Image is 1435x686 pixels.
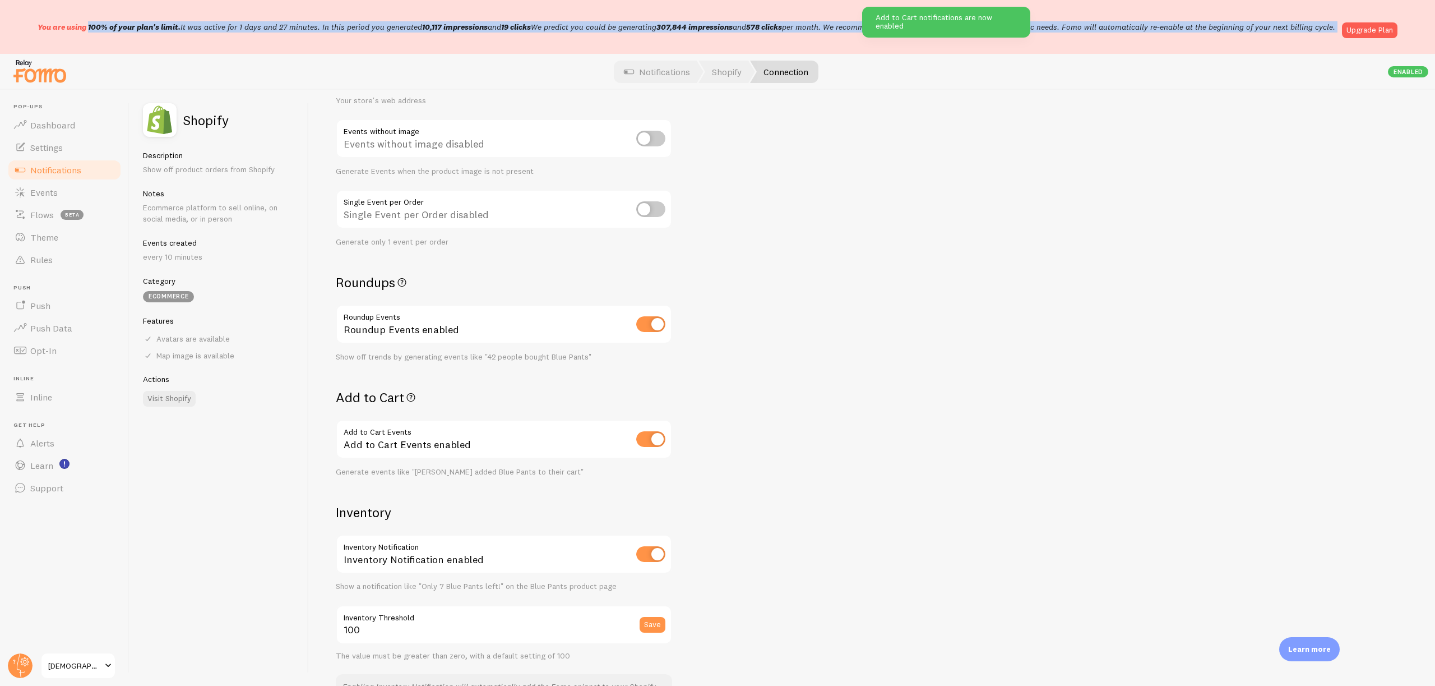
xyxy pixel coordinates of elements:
a: Settings [7,136,122,159]
div: Generate events like "[PERSON_NAME] added Blue Pants to their cart" [336,467,672,477]
span: and [422,22,531,32]
div: Add to Cart notifications are now enabled [862,7,1030,38]
a: Rules [7,248,122,271]
svg: <p>Watch New Feature Tutorials!</p> [59,459,70,469]
span: [DEMOGRAPHIC_DATA] Bricks [48,659,101,673]
h5: Category [143,276,295,286]
span: Flows [30,209,54,220]
a: Alerts [7,432,122,454]
b: 578 clicks [746,22,782,32]
span: Inline [13,375,122,383]
a: Inline [7,386,122,408]
span: and [656,22,782,32]
div: Map image is available [143,351,295,361]
span: Support [30,482,63,494]
a: Push [7,294,122,317]
a: Opt-In [7,339,122,362]
div: Single Event per Order disabled [336,190,672,231]
div: The value must be greater than zero, with a default setting of 100 [336,651,672,661]
p: Learn more [1288,644,1331,655]
span: Push Data [30,323,72,334]
div: eCommerce [143,291,194,302]
span: Notifications [30,164,81,176]
span: Push [13,284,122,292]
a: Support [7,477,122,499]
span: Theme [30,232,58,243]
a: Flows beta [7,204,122,226]
b: 10,117 impressions [422,22,488,32]
span: You are using 100% of your plan's limit. [38,22,180,32]
div: Show a notification like "Only 7 Blue Pants left!" on the Blue Pants product page [336,582,672,592]
h5: Events created [143,238,295,248]
img: fomo_icons_shopify.svg [143,103,177,137]
h2: Roundups [336,274,672,291]
a: Notifications [7,159,122,181]
h2: Shopify [183,113,229,127]
a: Push Data [7,317,122,339]
a: Upgrade Plan [1342,22,1397,38]
span: Rules [30,254,53,265]
label: Inventory Threshold [336,605,672,624]
div: Avatars are available [143,334,295,344]
span: Opt-In [30,345,57,356]
b: 19 clicks [501,22,531,32]
span: Inline [30,392,52,403]
p: It was active for 1 days and 27 minutes. In this period you generated We predict you could be gen... [38,21,1335,33]
span: Learn [30,460,53,471]
img: fomo-relay-logo-orange.svg [12,57,68,85]
div: Inventory Notification enabled [336,535,672,575]
div: Your store's web address [336,96,672,106]
span: Alerts [30,438,54,449]
a: [DEMOGRAPHIC_DATA] Bricks [40,652,116,679]
a: Dashboard [7,114,122,136]
a: Events [7,181,122,204]
span: beta [61,210,84,220]
h5: Notes [143,188,295,199]
span: Settings [30,142,63,153]
a: Theme [7,226,122,248]
h2: Inventory [336,504,672,521]
h5: Features [143,316,295,326]
span: Dashboard [30,119,75,131]
div: Generate Events when the product image is not present [336,167,672,177]
div: Show off trends by generating events like "42 people bought Blue Pants" [336,352,672,362]
span: Pop-ups [13,103,122,111]
a: Learn [7,454,122,477]
h5: Description [143,150,295,160]
button: Save [640,617,665,633]
h5: Actions [143,374,295,384]
span: Events [30,187,58,198]
span: Get Help [13,422,122,429]
div: Events without image disabled [336,119,672,160]
div: Add to Cart Events enabled [336,420,672,461]
div: Roundup Events enabled [336,305,672,346]
b: 307,844 impressions [656,22,733,32]
h2: Add to Cart [336,389,672,406]
span: Push [30,300,50,311]
p: Ecommerce platform to sell online, on social media, or in person [143,202,295,224]
p: every 10 minutes [143,251,295,263]
div: Generate only 1 event per order [336,237,672,247]
a: Visit Shopify [143,391,196,407]
div: Learn more [1279,637,1340,661]
p: Show off product orders from Shopify [143,164,295,175]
